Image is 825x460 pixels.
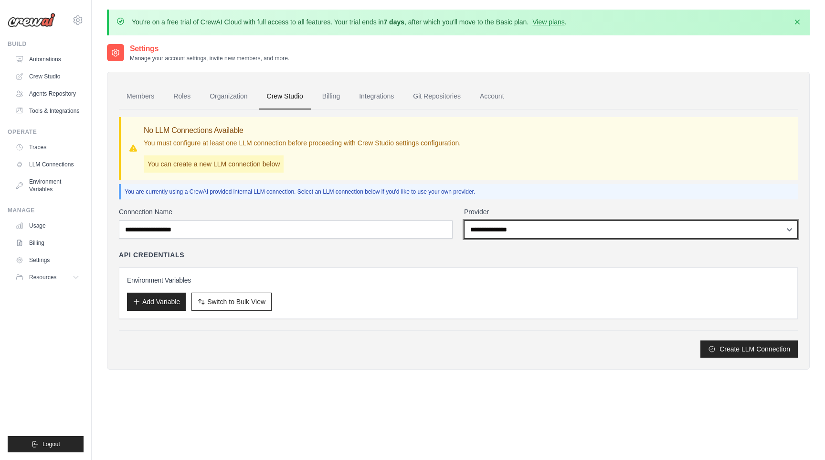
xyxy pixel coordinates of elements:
div: Operate [8,128,84,136]
h3: Environment Variables [127,275,790,285]
a: Usage [11,218,84,233]
span: Resources [29,274,56,281]
a: Members [119,84,162,110]
a: Git Repositories [405,84,468,110]
div: Manage [8,207,84,214]
button: Switch to Bulk View [191,293,272,311]
a: Integrations [351,84,402,110]
a: Automations [11,52,84,67]
div: Build [8,40,84,48]
a: Crew Studio [259,84,311,110]
button: Resources [11,270,84,285]
label: Provider [464,207,798,217]
span: Logout [42,440,60,448]
a: View plans [532,18,564,26]
h4: API Credentials [119,250,184,260]
a: Roles [166,84,198,110]
a: Agents Repository [11,86,84,101]
a: Account [472,84,512,110]
a: Traces [11,140,84,155]
h3: No LLM Connections Available [144,125,461,136]
a: Settings [11,252,84,268]
a: Crew Studio [11,69,84,84]
a: Billing [11,235,84,251]
iframe: Chat Widget [777,414,825,460]
strong: 7 days [383,18,404,26]
label: Connection Name [119,207,453,217]
span: Switch to Bulk View [207,297,265,307]
button: Add Variable [127,293,186,311]
button: Logout [8,436,84,452]
p: You're on a free trial of CrewAI Cloud with full access to all features. Your trial ends in , aft... [132,17,567,27]
a: LLM Connections [11,157,84,172]
a: Environment Variables [11,174,84,197]
p: Manage your account settings, invite new members, and more. [130,55,289,62]
a: Tools & Integrations [11,103,84,119]
img: Logo [8,13,55,27]
p: You must configure at least one LLM connection before proceeding with Crew Studio settings config... [144,138,461,148]
h2: Settings [130,43,289,55]
p: You can create a new LLM connection below [144,155,284,173]
a: Billing [315,84,348,110]
a: Organization [202,84,255,110]
button: Create LLM Connection [700,340,798,358]
p: You are currently using a CrewAI provided internal LLM connection. Select an LLM connection below... [125,188,794,196]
